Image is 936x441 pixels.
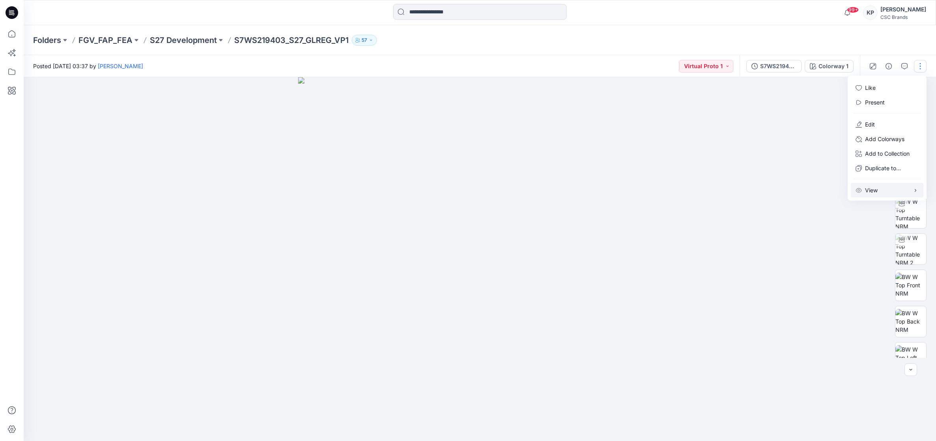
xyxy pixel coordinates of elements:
[895,197,926,228] img: BW W Top Turntable NRM
[865,120,875,128] a: Edit
[352,35,377,46] button: 57
[298,77,662,441] img: eyJhbGciOiJIUzI1NiIsImtpZCI6IjAiLCJzbHQiOiJzZXMiLCJ0eXAiOiJKV1QifQ.eyJkYXRhIjp7InR5cGUiOiJzdG9yYW...
[865,149,910,158] p: Add to Collection
[880,5,926,14] div: [PERSON_NAME]
[33,62,143,70] span: Posted [DATE] 03:37 by
[882,60,895,73] button: Details
[895,273,926,298] img: BW W Top Front NRM
[847,7,859,13] span: 99+
[150,35,217,46] a: S27 Development
[234,35,349,46] p: S7WS219403_S27_GLREG_VP1
[805,60,854,73] button: Colorway 1
[895,309,926,334] img: BW W Top Back NRM
[880,14,926,20] div: CSC Brands
[362,36,367,45] p: 57
[78,35,132,46] a: FGV_FAP_FEA
[98,63,143,69] a: [PERSON_NAME]
[760,62,796,71] div: S7WS219403_S27_GLREG_VP1
[865,186,878,194] p: View
[895,234,926,264] img: BW W Top Turntable NRM 2
[819,62,848,71] div: Colorway 1
[746,60,802,73] button: S7WS219403_S27_GLREG_VP1
[865,84,876,92] p: Like
[863,6,877,20] div: KP
[865,164,901,172] p: Duplicate to...
[865,135,904,143] p: Add Colorways
[865,98,885,106] a: Present
[33,35,61,46] a: Folders
[895,345,926,370] img: BW W Top Left NRM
